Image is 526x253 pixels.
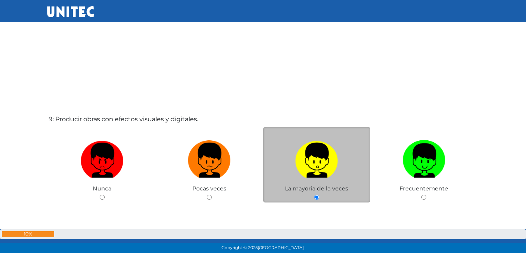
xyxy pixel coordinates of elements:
[47,6,94,17] img: UNITEC
[258,245,304,250] span: [GEOGRAPHIC_DATA].
[2,231,54,237] div: 10%
[93,185,111,192] span: Nunca
[295,137,338,178] img: La mayoria de la veces
[81,137,123,178] img: Nunca
[49,115,198,124] label: 9: Producir obras con efectos visuales y digitales.
[192,185,226,192] span: Pocas veces
[399,185,448,192] span: Frecuentemente
[188,137,231,178] img: Pocas veces
[285,185,348,192] span: La mayoria de la veces
[403,137,445,178] img: Frecuentemente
